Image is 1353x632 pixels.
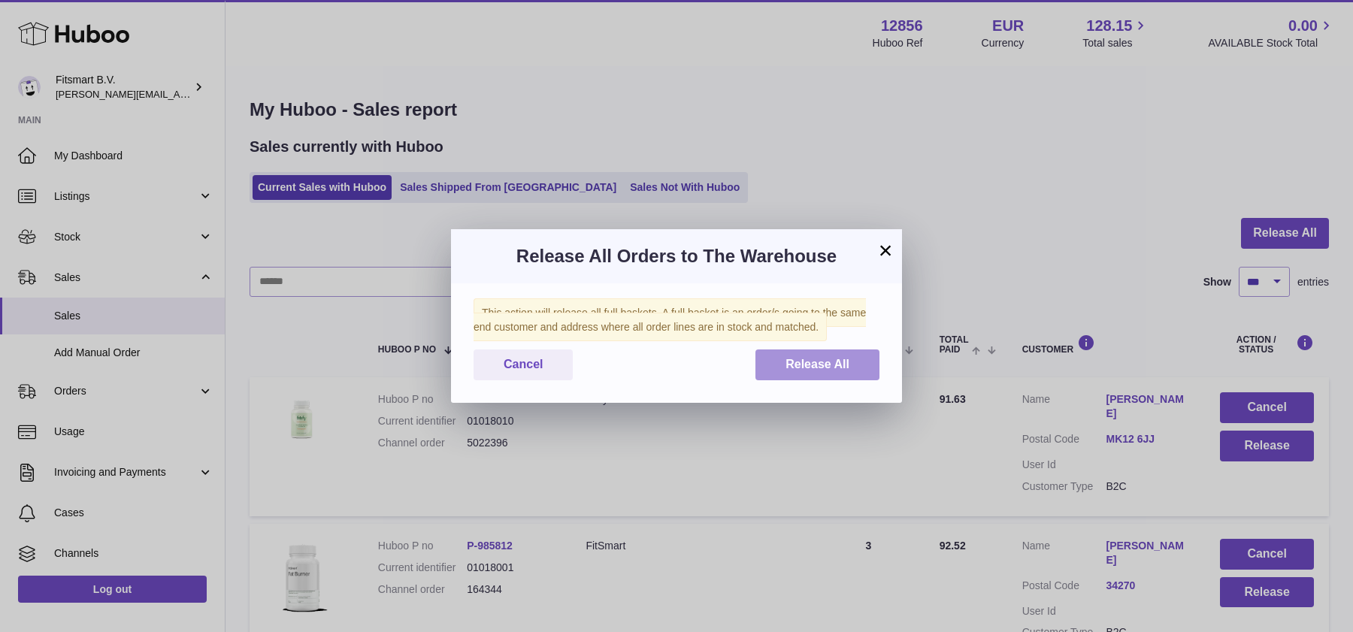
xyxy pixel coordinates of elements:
[876,241,894,259] button: ×
[755,349,879,380] button: Release All
[785,358,849,370] span: Release All
[504,358,543,370] span: Cancel
[474,244,879,268] h3: Release All Orders to The Warehouse
[474,349,573,380] button: Cancel
[474,298,866,341] span: This action will release all full baskets. A full basket is an order/s going to the same end cust...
